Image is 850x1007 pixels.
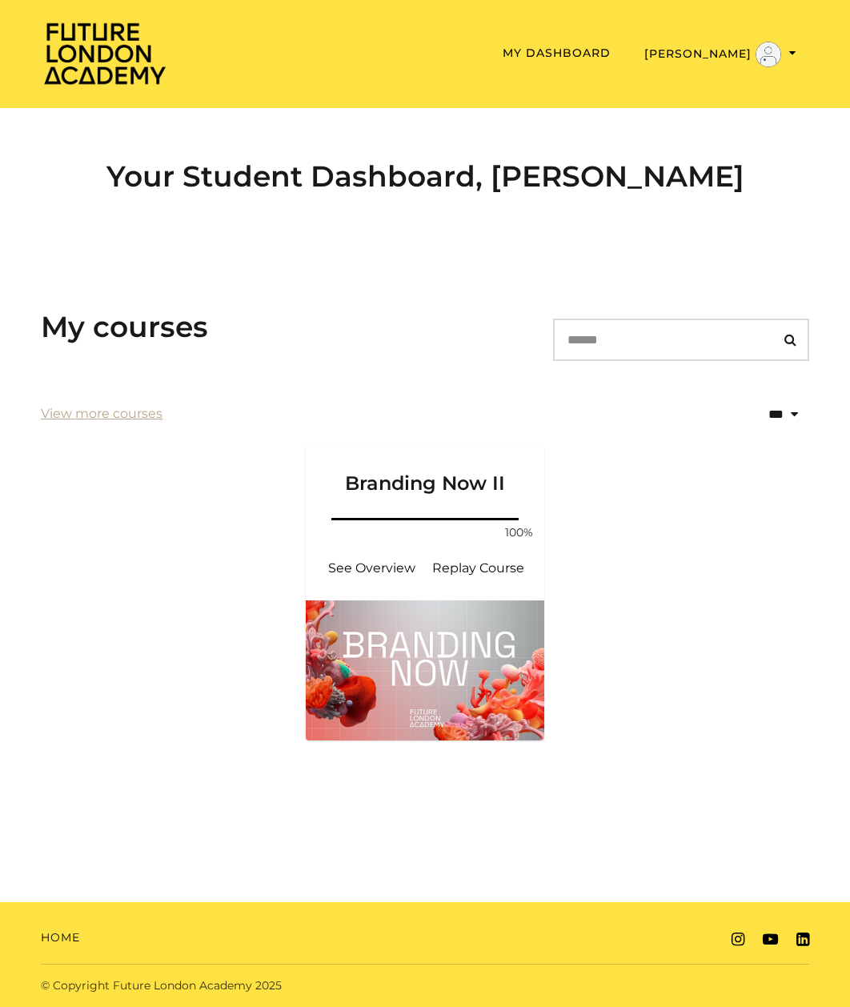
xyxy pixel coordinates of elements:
[319,549,425,588] a: Branding Now II: See Overview
[41,929,80,946] a: Home
[499,524,538,541] span: 100%
[306,446,545,515] a: Branding Now II
[28,977,425,994] div: © Copyright Future London Academy 2025
[41,159,809,194] h2: Your Student Dashboard, [PERSON_NAME]
[425,549,531,588] a: Branding Now II: Resume Course
[640,41,801,68] button: Toggle menu
[716,395,809,433] select: status
[41,21,169,86] img: Home Page
[503,46,611,60] a: My Dashboard
[41,404,162,423] a: View more courses
[41,310,208,344] h3: My courses
[325,446,526,495] h3: Branding Now II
